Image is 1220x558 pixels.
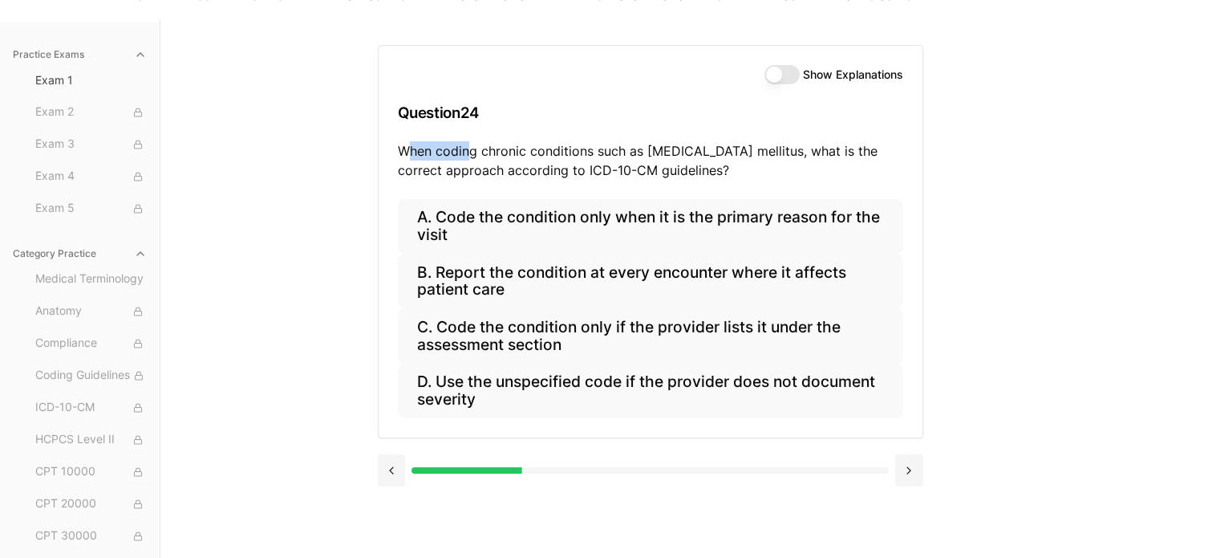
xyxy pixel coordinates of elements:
[29,491,153,517] button: CPT 20000
[6,241,153,267] button: Category Practice
[398,254,903,308] button: B. Report the condition at every encounter where it affects patient care
[35,303,147,320] span: Anatomy
[6,42,153,67] button: Practice Exams
[29,132,153,157] button: Exam 3
[35,104,147,121] span: Exam 2
[35,271,147,288] span: Medical Terminology
[35,495,147,513] span: CPT 20000
[398,308,903,363] button: C. Code the condition only if the provider lists it under the assessment section
[398,199,903,254] button: A. Code the condition only when it is the primary reason for the visit
[35,463,147,481] span: CPT 10000
[398,141,903,180] p: When coding chronic conditions such as [MEDICAL_DATA] mellitus, what is the correct approach acco...
[35,136,147,153] span: Exam 3
[29,427,153,453] button: HCPCS Level II
[29,459,153,485] button: CPT 10000
[35,431,147,449] span: HCPCS Level II
[29,363,153,389] button: Coding Guidelines
[29,267,153,292] button: Medical Terminology
[35,200,147,218] span: Exam 5
[29,331,153,356] button: Compliance
[35,367,147,385] span: Coding Guidelines
[35,527,147,545] span: CPT 30000
[29,100,153,125] button: Exam 2
[29,67,153,93] button: Exam 1
[803,69,903,80] label: Show Explanations
[29,299,153,324] button: Anatomy
[35,72,147,88] span: Exam 1
[29,395,153,421] button: ICD-10-CM
[29,523,153,549] button: CPT 30000
[29,196,153,222] button: Exam 5
[35,168,147,185] span: Exam 4
[29,164,153,189] button: Exam 4
[35,399,147,417] span: ICD-10-CM
[398,89,903,136] h3: Question 24
[398,364,903,418] button: D. Use the unspecified code if the provider does not document severity
[35,335,147,352] span: Compliance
